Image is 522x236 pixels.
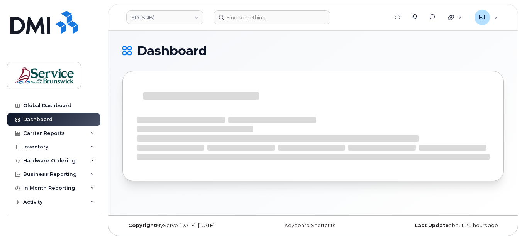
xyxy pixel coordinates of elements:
a: Keyboard Shortcuts [285,223,335,228]
span: Dashboard [137,45,207,57]
div: about 20 hours ago [377,223,504,229]
div: MyServe [DATE]–[DATE] [122,223,249,229]
strong: Last Update [415,223,449,228]
strong: Copyright [128,223,156,228]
